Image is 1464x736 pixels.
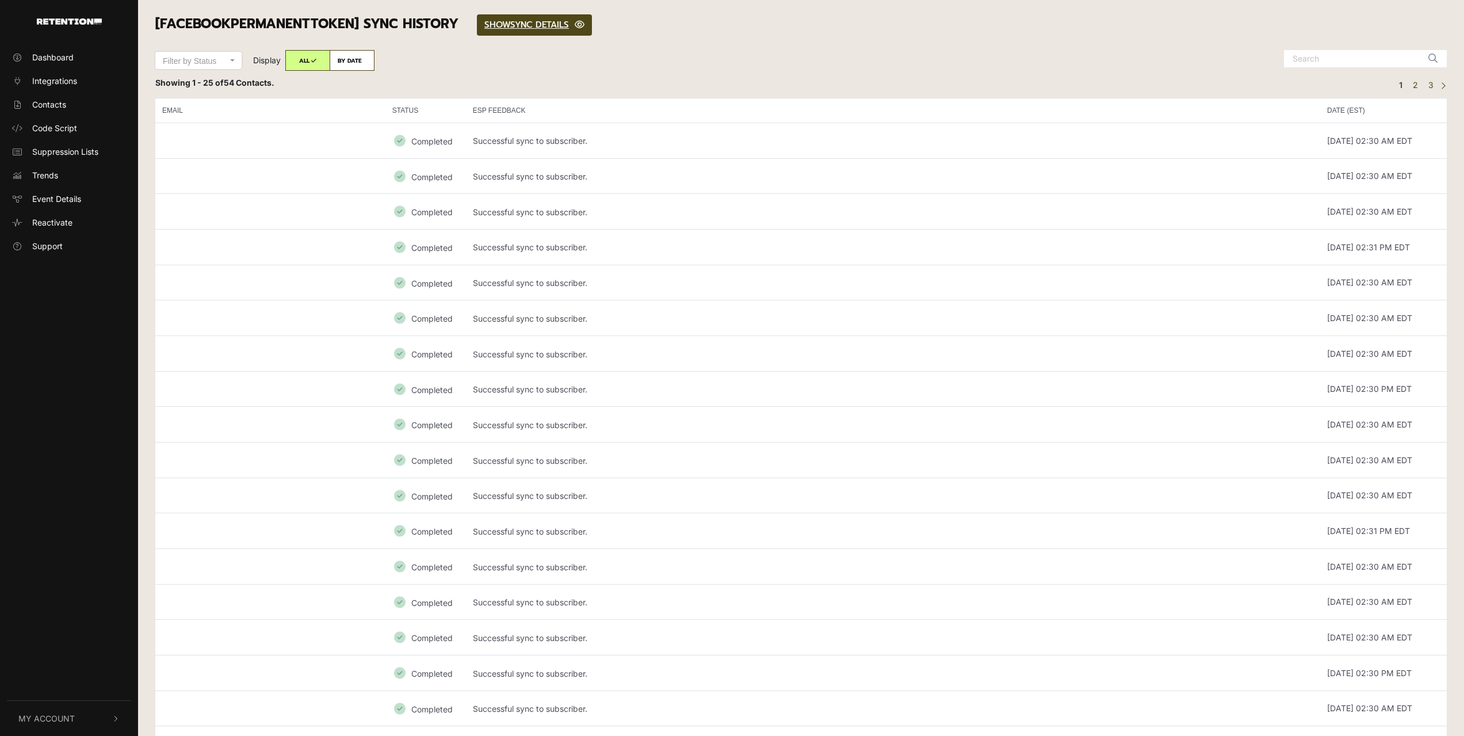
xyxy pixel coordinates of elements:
span: Display [253,55,281,65]
a: Code Script [7,119,131,138]
small: Completed [411,207,453,217]
small: Completed [411,527,453,536]
p: Successful sync to subscriber. [473,350,587,360]
p: Successful sync to subscriber. [473,704,587,714]
small: Completed [411,384,453,394]
th: ESP FEEDBACK [466,98,1320,123]
span: Dashboard [32,51,74,63]
div: Pagination [1393,77,1447,93]
p: Successful sync to subscriber. [473,527,587,537]
small: Completed [411,562,453,572]
a: Contacts [7,95,131,114]
td: [DATE] 02:30 AM EDT [1320,123,1447,158]
a: Integrations [7,71,131,90]
th: EMAIL [155,98,385,123]
td: [DATE] 02:30 AM EDT [1320,158,1447,194]
p: Successful sync to subscriber. [473,172,587,182]
strong: Showing 1 - 25 of [155,78,274,87]
a: Suppression Lists [7,142,131,161]
span: Suppression Lists [32,146,98,158]
p: Successful sync to subscriber. [473,669,587,679]
td: [DATE] 02:30 AM EDT [1320,584,1447,620]
span: Reactivate [32,216,72,228]
p: Successful sync to subscriber. [473,634,587,643]
small: Completed [411,597,453,607]
a: Page 2 [1409,78,1422,91]
th: DATE (EST) [1320,98,1447,123]
td: [DATE] 02:30 AM EDT [1320,620,1447,655]
a: Dashboard [7,48,131,67]
a: Support [7,237,131,255]
span: [FacebookPermanentToken] SYNC HISTORY [155,14,458,34]
td: [DATE] 02:30 AM EDT [1320,548,1447,584]
small: Completed [411,349,453,359]
th: STATUS [385,98,466,123]
td: [DATE] 02:30 PM EDT [1320,655,1447,691]
p: Successful sync to subscriber. [473,421,587,430]
a: Trends [7,166,131,185]
small: Completed [411,704,453,714]
p: Successful sync to subscriber. [473,385,587,395]
td: [DATE] 02:31 PM EDT [1320,513,1447,549]
a: SHOWSYNC DETAILS [477,14,592,36]
small: Completed [411,171,453,181]
p: Successful sync to subscriber. [473,136,587,146]
td: [DATE] 02:30 PM EDT [1320,371,1447,407]
p: Successful sync to subscriber. [473,314,587,324]
span: Code Script [32,122,77,134]
span: SHOW [484,18,510,31]
p: Successful sync to subscriber. [473,598,587,608]
p: Successful sync to subscriber. [473,243,587,253]
td: [DATE] 02:30 AM EDT [1320,407,1447,443]
span: 54 Contacts. [224,78,274,87]
p: Successful sync to subscriber. [473,563,587,573]
td: [DATE] 02:31 PM EDT [1320,229,1447,265]
label: ALL [285,50,330,71]
td: [DATE] 02:30 AM EDT [1320,691,1447,726]
span: Trends [32,169,58,181]
span: Filter by Status [163,56,216,66]
small: Completed [411,633,453,643]
td: [DATE] 02:30 AM EDT [1320,478,1447,513]
img: Retention.com [37,18,102,25]
input: Search [1284,50,1422,67]
button: My Account [7,701,131,736]
td: [DATE] 02:30 AM EDT [1320,265,1447,300]
small: Completed [411,136,453,146]
p: Successful sync to subscriber. [473,208,587,218]
a: Page 3 [1424,78,1438,91]
label: BY DATE [330,50,374,71]
span: Support [32,240,63,252]
td: [DATE] 02:30 AM EDT [1320,335,1447,371]
td: [DATE] 02:30 AM EDT [1320,442,1447,478]
span: Integrations [32,75,77,87]
span: Contacts [32,98,66,110]
small: Completed [411,314,453,323]
p: Successful sync to subscriber. [473,456,587,466]
span: My Account [18,712,75,724]
small: Completed [411,669,453,678]
small: Completed [411,456,453,466]
span: Event Details [32,193,81,205]
td: [DATE] 02:30 AM EDT [1320,194,1447,230]
p: Successful sync to subscriber. [473,279,587,288]
small: Completed [411,243,453,253]
em: Page 1 [1395,78,1406,91]
small: Completed [411,420,453,430]
small: Completed [411,278,453,288]
a: Event Details [7,189,131,208]
small: Completed [411,491,453,501]
a: Reactivate [7,213,131,232]
td: [DATE] 02:30 AM EDT [1320,300,1447,336]
p: Successful sync to subscriber. [473,491,587,501]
